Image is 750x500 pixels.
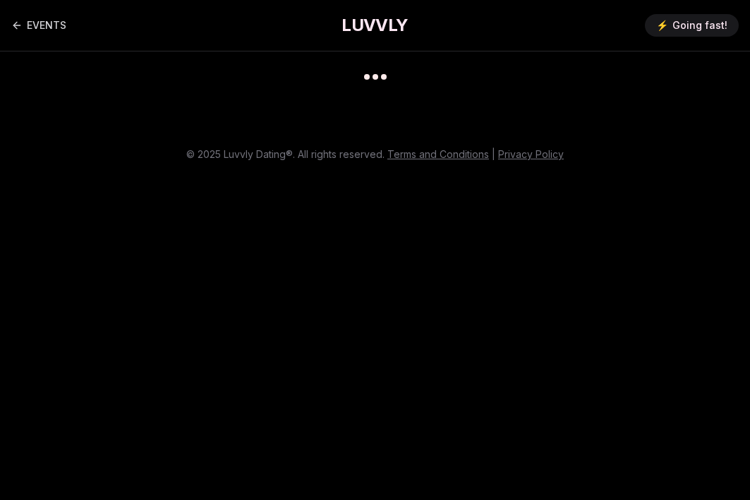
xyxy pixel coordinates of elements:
span: | [492,148,495,160]
a: Terms and Conditions [387,148,489,160]
span: Going fast! [672,18,727,32]
a: Back to events [11,11,66,39]
span: ⚡️ [656,18,668,32]
a: LUVVLY [341,14,408,37]
a: Privacy Policy [498,148,564,160]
